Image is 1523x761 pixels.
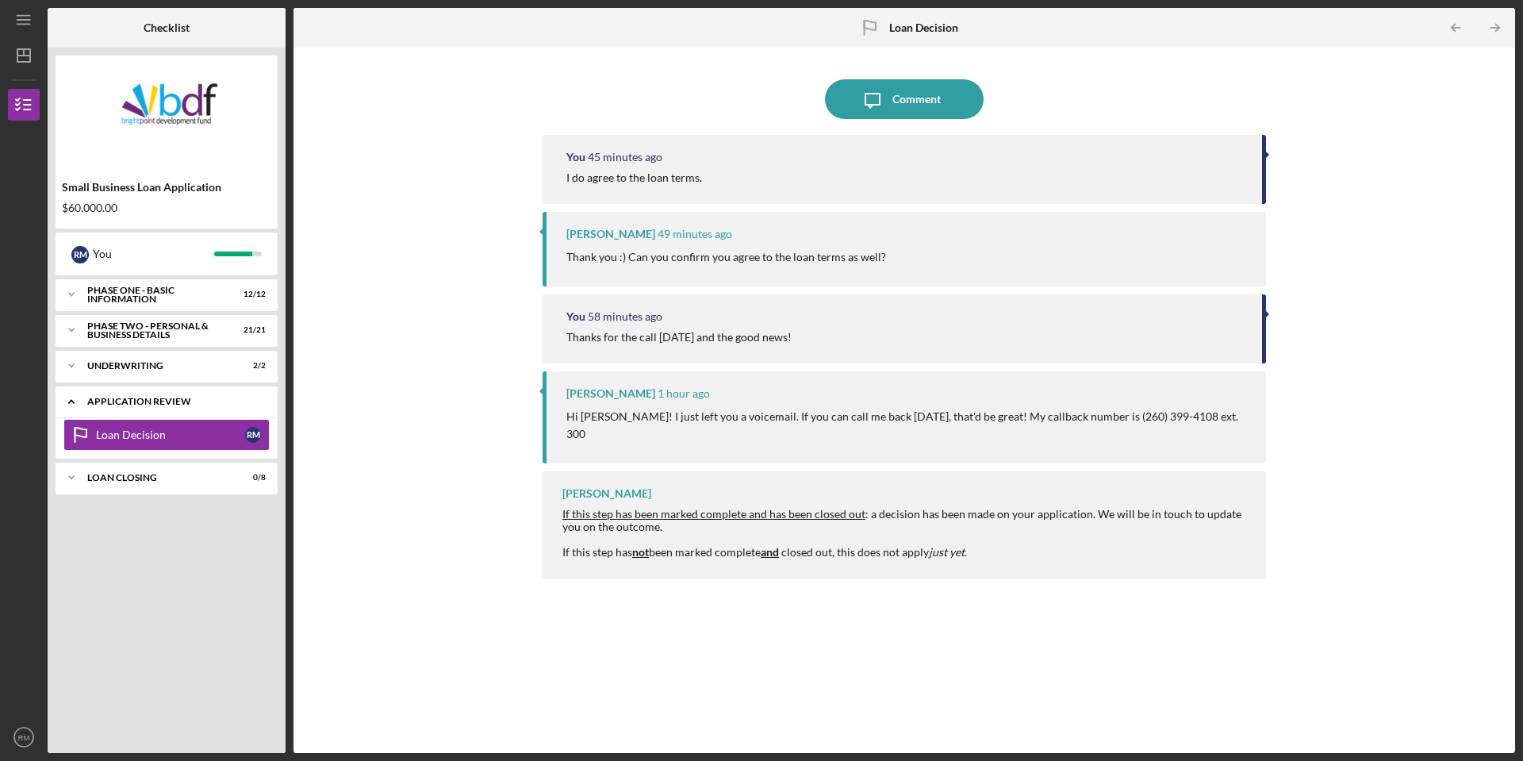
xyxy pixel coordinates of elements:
text: RM [18,733,30,742]
div: 0 / 8 [237,473,266,482]
div: I do agree to the loan terms. [566,171,702,184]
time: 2025-10-07 15:10 [658,387,710,400]
b: Checklist [144,21,190,34]
strong: not [632,545,649,559]
strong: and [761,545,779,559]
p: Hi [PERSON_NAME]! I just left you a voicemail. If you can call me back [DATE], that'd be great! M... [566,408,1250,444]
div: [PERSON_NAME] [562,487,651,500]
div: If this step has been marked complete closed out, this does not apply [562,546,1250,559]
div: Comment [892,79,941,119]
p: Thank you :) Can you confirm you agree to the loan terms as well? [566,248,886,266]
button: Comment [825,79,984,119]
div: Loan Closing [87,473,226,482]
span: If this step has been marked complete and has been closed out [562,507,865,521]
div: 12 / 12 [237,290,266,299]
div: $60,000.00 [62,202,271,214]
div: You [93,240,214,267]
div: R M [71,246,89,263]
div: Loan Decision [96,429,245,441]
b: Loan Decision [889,21,958,34]
div: R M [245,427,261,443]
div: 21 / 21 [237,325,266,335]
time: 2025-10-07 15:25 [588,310,662,323]
div: Small Business Loan Application [62,181,271,194]
div: Underwriting [87,361,226,371]
div: Application Review [87,397,258,406]
div: : a decision has been made on your application. We will be in touch to update you on the outcome. [562,508,1250,533]
a: Loan DecisionRM [63,419,270,451]
img: Product logo [56,63,278,159]
div: [PERSON_NAME] [566,387,655,400]
button: RM [8,721,40,753]
div: PHASE TWO - PERSONAL & BUSINESS DETAILS [87,321,226,340]
div: You [566,310,585,323]
div: [PERSON_NAME] [566,228,655,240]
div: Thanks for the call [DATE] and the good news! [566,331,792,344]
em: just yet. [929,545,967,559]
div: Phase One - Basic Information [87,286,226,304]
time: 2025-10-07 15:34 [658,228,732,240]
div: You [566,151,585,163]
time: 2025-10-07 15:38 [588,151,662,163]
div: 2 / 2 [237,361,266,371]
